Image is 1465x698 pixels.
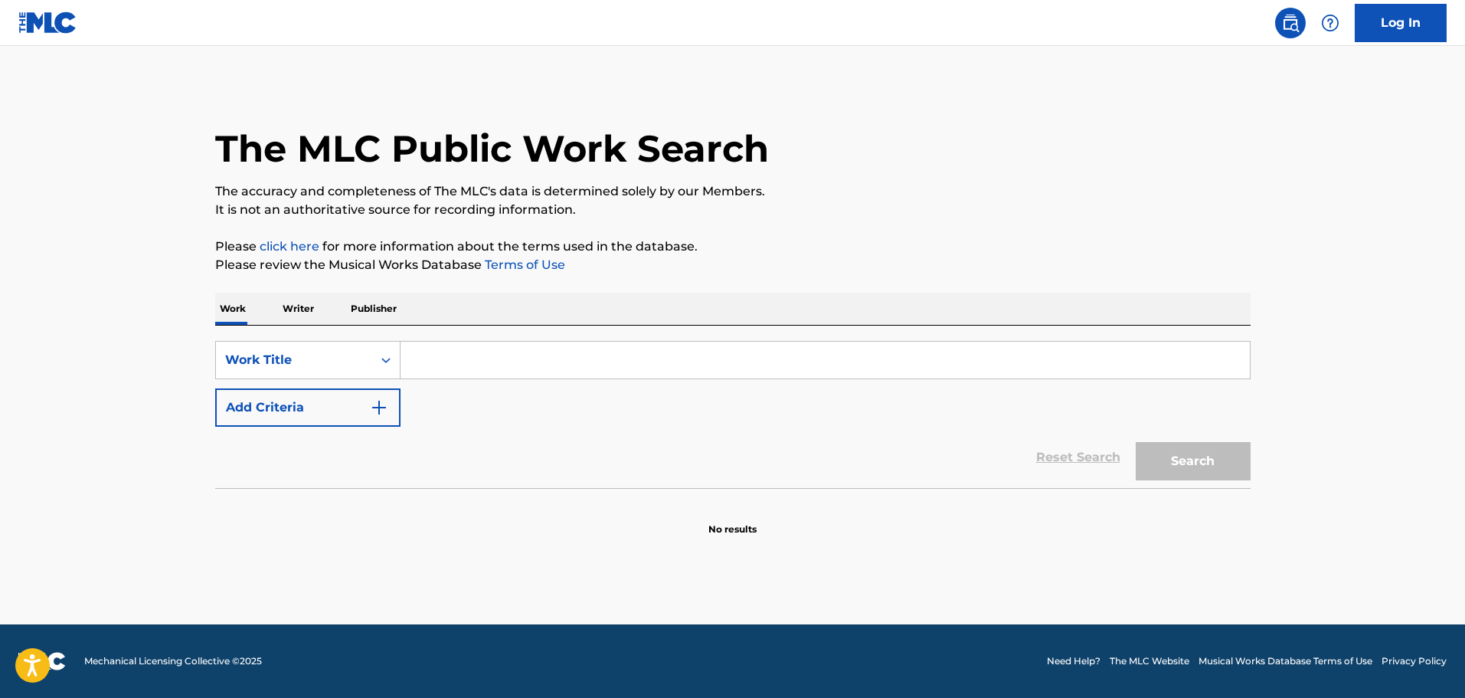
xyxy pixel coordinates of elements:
[1321,14,1339,32] img: help
[215,388,401,427] button: Add Criteria
[1198,654,1372,668] a: Musical Works Database Terms of Use
[482,257,565,272] a: Terms of Use
[18,652,66,670] img: logo
[1281,14,1300,32] img: search
[215,256,1251,274] p: Please review the Musical Works Database
[215,293,250,325] p: Work
[260,239,319,254] a: click here
[1110,654,1189,668] a: The MLC Website
[1047,654,1100,668] a: Need Help?
[1355,4,1447,42] a: Log In
[215,126,769,172] h1: The MLC Public Work Search
[1388,624,1465,698] iframe: Chat Widget
[346,293,401,325] p: Publisher
[1275,8,1306,38] a: Public Search
[215,238,1251,256] p: Please for more information about the terms used in the database.
[1315,8,1346,38] div: Help
[215,182,1251,201] p: The accuracy and completeness of The MLC's data is determined solely by our Members.
[225,351,363,369] div: Work Title
[278,293,319,325] p: Writer
[708,504,757,536] p: No results
[215,201,1251,219] p: It is not an authoritative source for recording information.
[84,654,262,668] span: Mechanical Licensing Collective © 2025
[215,341,1251,488] form: Search Form
[18,11,77,34] img: MLC Logo
[370,398,388,417] img: 9d2ae6d4665cec9f34b9.svg
[1382,654,1447,668] a: Privacy Policy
